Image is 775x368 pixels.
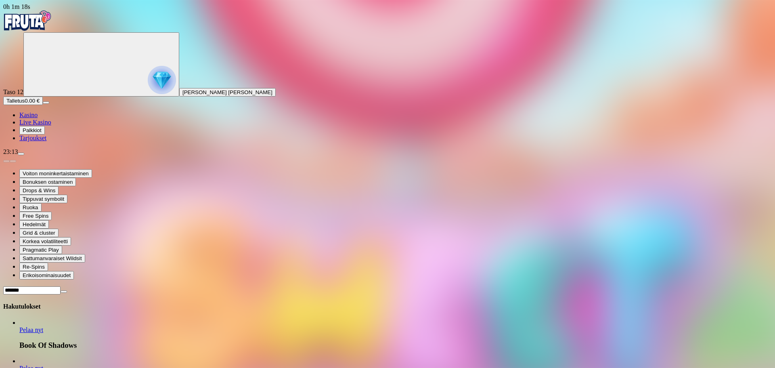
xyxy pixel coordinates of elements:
span: Taso 12 [3,88,23,95]
nav: Main menu [3,111,772,142]
span: Pelaa nyt [19,326,43,333]
h4: Hakutulokset [3,303,772,310]
button: Palkkiot [19,126,45,135]
span: Re-Spins [23,264,45,270]
span: Sattumanvaraiset Wildsit [23,255,82,261]
span: Korkea volatiliteetti [23,238,68,244]
button: Ruoka [19,203,42,212]
article: Book Of Shadows [19,319,772,350]
button: Grid & cluster [19,229,59,237]
button: reward progress [23,32,179,97]
span: 23:13 [3,148,18,155]
button: Tippuvat symbolit [19,195,67,203]
a: Book Of Shadows [19,326,43,333]
button: Drops & Wins [19,186,59,195]
span: Free Spins [23,213,48,219]
span: Palkkiot [23,127,42,133]
a: Tarjoukset [19,135,46,141]
img: Fruta [3,11,52,31]
img: reward progress [148,66,176,94]
button: prev slide [3,160,10,162]
span: Tippuvat symbolit [23,196,64,202]
button: Re-Spins [19,263,48,271]
span: [PERSON_NAME] [PERSON_NAME] [182,89,272,95]
span: 0.00 € [25,98,40,104]
span: Ruoka [23,204,38,210]
button: menu [43,101,49,104]
h3: Book Of Shadows [19,341,772,350]
input: Search [3,286,61,294]
button: Sattumanvaraiset Wildsit [19,254,85,263]
span: Pragmatic Play [23,247,59,253]
button: Talletusplus icon0.00 € [3,97,43,105]
a: Live Kasino [19,119,51,126]
button: Voiton moninkertaistaminen [19,169,92,178]
span: Drops & Wins [23,187,55,193]
a: Fruta [3,25,52,32]
button: Bonuksen ostaminen [19,178,76,186]
button: Korkea volatiliteetti [19,237,71,246]
span: Voiton moninkertaistaminen [23,170,89,177]
nav: Primary [3,11,772,142]
a: Kasino [19,111,38,118]
span: user session time [3,3,30,10]
span: Erikoisominaisuudet [23,272,71,278]
button: [PERSON_NAME] [PERSON_NAME] [179,88,276,97]
span: Talletus [6,98,25,104]
button: Hedelmät [19,220,49,229]
button: menu [18,153,24,155]
button: clear entry [61,290,67,293]
button: Erikoisominaisuudet [19,271,74,280]
span: Hedelmät [23,221,46,227]
span: Grid & cluster [23,230,55,236]
button: Free Spins [19,212,52,220]
span: Bonuksen ostaminen [23,179,73,185]
button: Pragmatic Play [19,246,62,254]
button: next slide [10,160,16,162]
